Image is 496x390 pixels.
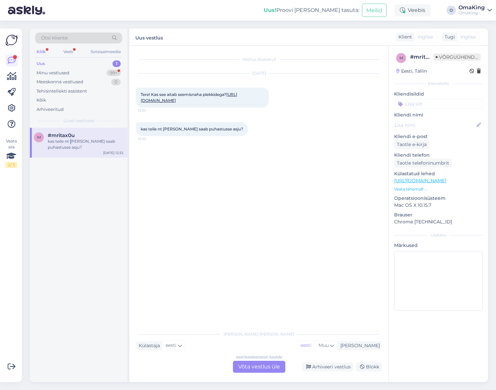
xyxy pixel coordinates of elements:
[264,7,276,13] font: Uus!
[459,10,478,15] font: OmaKing
[63,49,73,54] font: Veeb
[63,118,94,123] font: Uued vestlused
[36,107,64,112] font: Arhiveeritud
[410,54,414,60] font: #
[6,138,17,149] font: Vaata siia
[135,35,163,41] font: Uus vestlus
[245,354,259,359] font: keelest
[103,151,123,155] font: [DATE] 12:32
[394,187,428,192] font: Vaata lähemalt ...
[224,332,294,337] font: [PERSON_NAME] [PERSON_NAME]
[259,354,282,359] font: eesti keelde
[408,7,425,13] font: Veebis
[36,70,69,75] font: Minu vestlused
[394,112,423,118] font: Kliendi nimi
[394,202,431,208] font: Mac OS X 10.15.7
[276,7,359,13] font: Proovi [PERSON_NAME] tasuta:
[48,132,75,138] font: #mritax0u
[114,79,117,84] font: 0
[399,55,403,60] font: m
[366,364,379,370] font: Blokk
[394,212,412,218] font: Brauser
[394,133,428,139] font: Kliendi e-post
[459,4,485,11] font: OmaKing
[428,81,449,86] font: Kliendiinfo
[36,88,87,94] font: Tehisintellekti assistent
[398,34,412,40] font: Klient
[10,162,15,167] font: / 3
[340,343,380,349] font: [PERSON_NAME]
[41,35,68,41] font: Otsi kliente
[394,121,475,129] input: Lisa nimi
[242,57,276,62] font: Vestlus alustatud
[166,342,177,348] font: eesti
[5,34,18,46] img: Askly logo
[36,97,46,103] font: Kõik
[461,34,476,40] font: Inglise
[397,160,449,166] font: Taotle telefoninumbrit
[414,54,439,60] font: mritax0u
[394,99,483,109] input: Lisa silt
[252,71,266,76] font: [DATE]
[138,108,146,113] font: 12:32
[312,364,351,370] font: Arhiveeri vestlus
[418,34,433,40] font: Inglise
[236,354,245,359] font: eesti
[439,54,490,60] font: Võrguühenduseta
[141,92,226,97] font: Tere! Kas see aitab seemisnaha plekkidega?
[238,363,280,370] font: Võta vestlus üle
[394,152,430,158] font: Kliendi telefon
[301,342,312,348] font: eesti
[459,5,492,16] a: OmaKingOmaKing
[48,139,115,150] font: kas teile nt [PERSON_NAME] saab puhastusse asju?
[394,242,418,248] font: Märkused
[430,232,447,237] font: Lisatasu
[36,61,45,66] font: Uus
[366,7,382,14] font: Meilid
[141,126,243,131] font: kas teile nt [PERSON_NAME] saab puhastusse asju?
[91,49,121,54] font: Sotsiaalmeedia
[116,61,117,66] font: 1
[445,34,455,40] font: Tugi
[8,162,10,167] font: 2
[36,49,46,54] font: Kõik
[394,195,446,201] font: Operatsioonisüsteem
[110,70,117,75] font: 99+
[394,178,446,184] a: [URL][DOMAIN_NAME]
[138,137,146,141] font: 12:33
[37,135,41,140] font: m
[36,79,83,84] font: Meeskonna vestlused
[362,4,387,17] button: Meilid
[394,91,424,97] font: Kliendisildid
[401,68,427,74] font: Eesti, Tallin
[394,219,452,225] font: Chrome [TECHNICAL_ID]
[450,8,453,13] font: O
[139,343,160,349] font: Külastaja
[397,141,427,147] font: Taotle e-kirja
[319,342,329,348] font: Muu
[394,171,435,177] font: Külastatud lehed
